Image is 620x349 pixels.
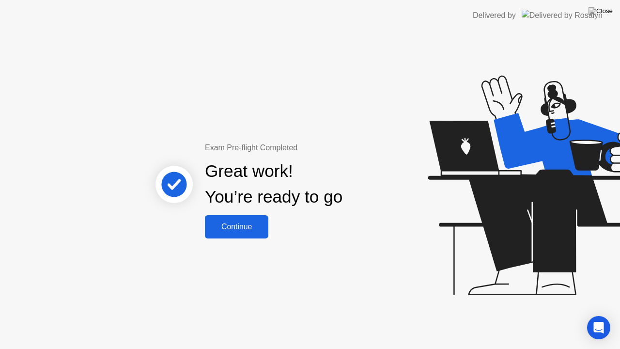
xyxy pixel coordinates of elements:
button: Continue [205,215,268,238]
div: Exam Pre-flight Completed [205,142,405,154]
div: Continue [208,222,265,231]
img: Delivered by Rosalyn [522,10,603,21]
div: Open Intercom Messenger [587,316,610,339]
div: Great work! You’re ready to go [205,159,342,210]
img: Close [589,7,613,15]
div: Delivered by [473,10,516,21]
